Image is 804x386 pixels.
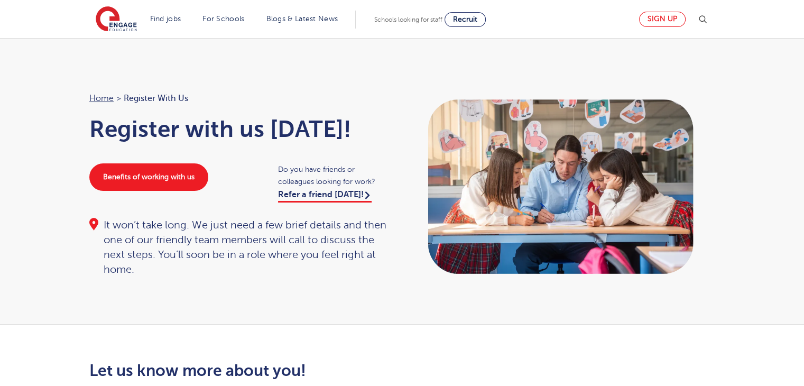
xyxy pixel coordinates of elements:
span: Do you have friends or colleagues looking for work? [278,163,392,188]
div: It won’t take long. We just need a few brief details and then one of our friendly team members wi... [89,218,392,277]
a: Find jobs [150,15,181,23]
a: For Schools [202,15,244,23]
a: Blogs & Latest News [266,15,338,23]
nav: breadcrumb [89,91,392,105]
a: Sign up [639,12,686,27]
span: Schools looking for staff [374,16,442,23]
span: Recruit [453,15,477,23]
a: Home [89,94,114,103]
a: Benefits of working with us [89,163,208,191]
h1: Register with us [DATE]! [89,116,392,142]
span: Register with us [124,91,188,105]
a: Recruit [445,12,486,27]
span: > [116,94,121,103]
a: Refer a friend [DATE]! [278,190,372,203]
img: Engage Education [96,6,137,33]
h2: Let us know more about you! [89,362,501,380]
